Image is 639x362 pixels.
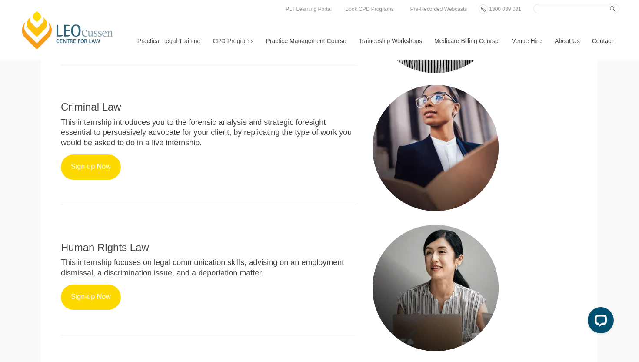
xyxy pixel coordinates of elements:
[61,101,357,113] h2: Criminal Law
[586,22,619,60] a: Contact
[352,22,428,60] a: Traineeship Workshops
[131,22,206,60] a: Practical Legal Training
[489,6,521,12] span: 1300 039 031
[428,22,505,60] a: Medicare Billing Course
[61,285,121,310] a: Sign-up Now
[20,10,116,50] a: [PERSON_NAME] Centre for Law
[548,22,586,60] a: About Us
[283,4,334,14] a: PLT Learning Portal
[61,242,357,253] h2: Human Rights Law
[61,258,357,278] p: This internship focuses on legal communication skills, advising on an employment dismissal, a dis...
[581,304,617,340] iframe: LiveChat chat widget
[61,154,121,180] a: Sign-up Now
[61,117,357,148] p: This internship introduces you to the forensic analysis and strategic foresight essential to pers...
[487,4,523,14] a: 1300 039 031
[260,22,352,60] a: Practice Management Course
[505,22,548,60] a: Venue Hire
[343,4,396,14] a: Book CPD Programs
[206,22,259,60] a: CPD Programs
[408,4,469,14] a: Pre-Recorded Webcasts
